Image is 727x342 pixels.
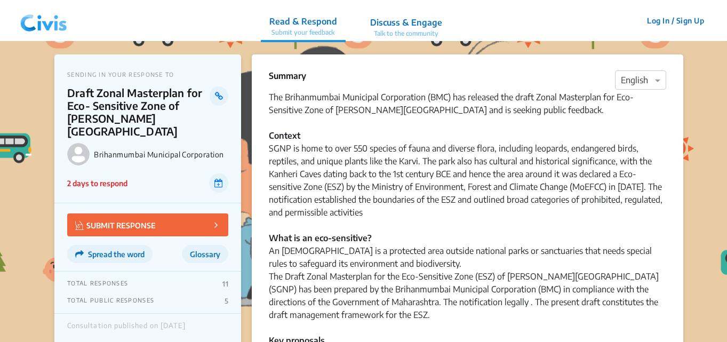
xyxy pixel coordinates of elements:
[67,143,90,165] img: Brihanmumbai Municipal Corporation logo
[269,91,666,142] div: The Brihanmumbai Municipal Corporation (BMC) has released the draft Zonal Masterplan for Eco- Sen...
[269,130,300,141] strong: Context
[182,245,228,263] button: Glossary
[67,213,228,236] button: SUBMIT RESPONSE
[67,322,186,336] div: Consultation published on [DATE]
[94,150,228,159] p: Brihanmumbai Municipal Corporation
[88,250,145,259] span: Spread the word
[269,28,337,37] p: Submit your feedback
[67,297,154,305] p: TOTAL PUBLIC RESPONSES
[269,69,306,82] p: Summary
[269,233,372,243] strong: What is an eco-sensitive?
[67,86,210,138] p: Draft Zonal Masterplan for Eco- Sensitive Zone of [PERSON_NAME][GEOGRAPHIC_DATA]
[225,297,228,305] p: 5
[370,16,442,29] p: Discuss & Engage
[75,219,156,231] p: SUBMIT RESPONSE
[16,5,71,37] img: navlogo.png
[67,280,128,288] p: TOTAL RESPONSES
[67,71,228,78] p: SENDING IN YOUR RESPONSE TO
[75,221,84,230] img: Vector.jpg
[269,15,337,28] p: Read & Respond
[370,29,442,38] p: Talk to the community
[67,178,127,189] p: 2 days to respond
[67,245,153,263] button: Spread the word
[222,280,228,288] p: 11
[190,250,220,259] span: Glossary
[640,12,711,29] button: Log In / Sign Up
